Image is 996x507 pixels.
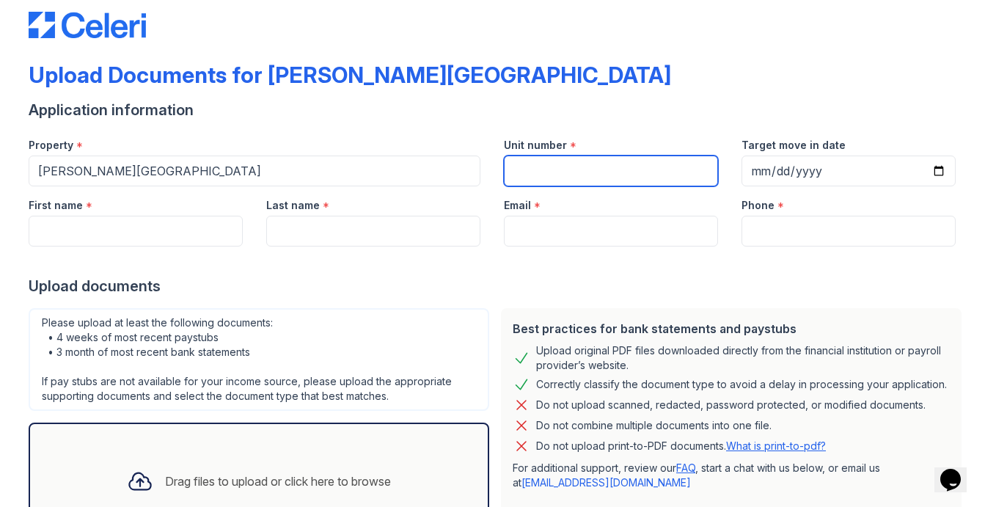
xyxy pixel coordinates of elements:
label: Property [29,138,73,153]
div: Best practices for bank statements and paystubs [513,320,950,338]
div: Correctly classify the document type to avoid a delay in processing your application. [536,376,947,393]
label: Email [504,198,531,213]
div: Upload Documents for [PERSON_NAME][GEOGRAPHIC_DATA] [29,62,671,88]
div: Application information [29,100,967,120]
label: Phone [741,198,775,213]
label: Last name [266,198,320,213]
label: First name [29,198,83,213]
div: Drag files to upload or click here to browse [165,473,391,490]
div: Do not combine multiple documents into one file. [536,417,772,434]
label: Target move in date [741,138,846,153]
a: What is print-to-pdf? [726,439,826,452]
a: FAQ [676,462,695,474]
div: Upload original PDF files downloaded directly from the financial institution or payroll provider’... [536,343,950,373]
div: Upload documents [29,276,967,296]
p: For additional support, review our , start a chat with us below, or email us at [513,461,950,490]
div: Do not upload scanned, redacted, password protected, or modified documents. [536,396,926,414]
img: CE_Logo_Blue-a8612792a0a2168367f1c8372b55b34899dd931a85d93a1a3d3e32e68fde9ad4.png [29,12,146,38]
p: Do not upload print-to-PDF documents. [536,439,826,453]
iframe: chat widget [934,448,981,492]
a: [EMAIL_ADDRESS][DOMAIN_NAME] [521,476,691,489]
div: Please upload at least the following documents: • 4 weeks of most recent paystubs • 3 month of mo... [29,308,489,411]
label: Unit number [504,138,567,153]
